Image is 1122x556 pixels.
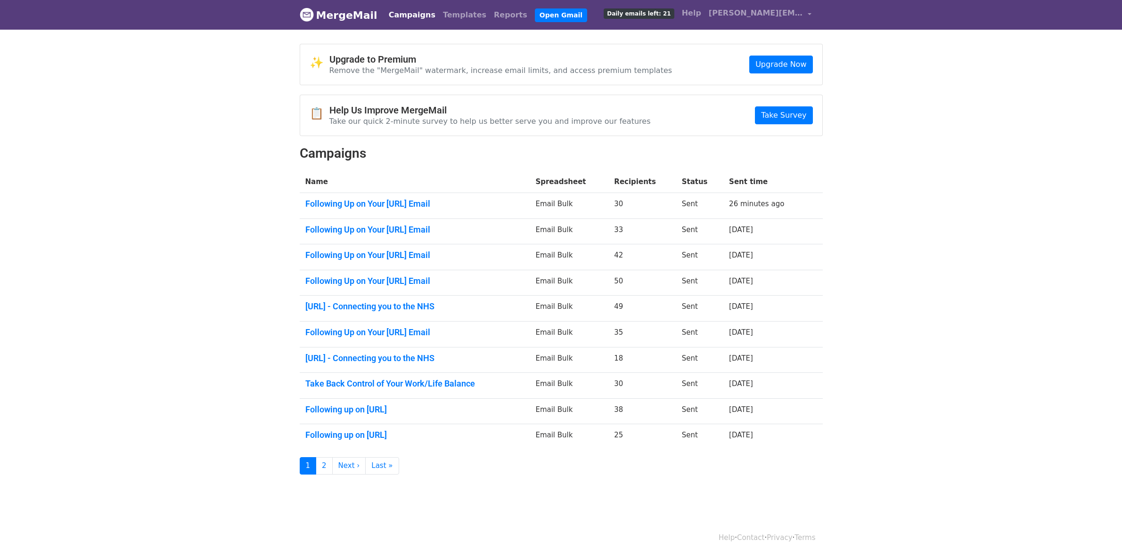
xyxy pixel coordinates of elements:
[332,457,366,475] a: Next ›
[535,8,587,22] a: Open Gmail
[608,296,676,322] td: 49
[329,54,672,65] h4: Upgrade to Premium
[608,398,676,424] td: 38
[600,4,678,23] a: Daily emails left: 21
[316,457,333,475] a: 2
[676,171,723,193] th: Status
[729,200,784,208] a: 26 minutes ago
[530,322,608,347] td: Email Bulk
[676,398,723,424] td: Sent
[1075,511,1122,556] iframe: Chat Widget
[676,244,723,270] td: Sent
[305,199,524,209] a: Following Up on Your [URL] Email
[530,270,608,296] td: Email Bulk
[729,251,753,259] a: [DATE]
[305,430,524,440] a: Following up on [URL]
[530,398,608,424] td: Email Bulk
[608,244,676,270] td: 42
[305,379,524,389] a: Take Back Control of Your Work/Life Balance
[676,373,723,399] td: Sent
[300,171,530,193] th: Name
[329,116,651,126] p: Take our quick 2-minute survey to help us better serve you and improve our features
[608,322,676,347] td: 35
[676,218,723,244] td: Sent
[729,431,753,439] a: [DATE]
[705,4,815,26] a: [PERSON_NAME][EMAIL_ADDRESS][PERSON_NAME]
[305,327,524,338] a: Following Up on Your [URL] Email
[305,225,524,235] a: Following Up on Your [URL] Email
[305,301,524,312] a: [URL] - Connecting you to the NHS
[676,193,723,219] td: Sent
[608,171,676,193] th: Recipients
[608,373,676,399] td: 30
[729,405,753,414] a: [DATE]
[709,8,803,19] span: [PERSON_NAME][EMAIL_ADDRESS][PERSON_NAME]
[729,277,753,285] a: [DATE]
[794,533,815,542] a: Terms
[530,424,608,450] td: Email Bulk
[530,193,608,219] td: Email Bulk
[530,296,608,322] td: Email Bulk
[300,457,317,475] a: 1
[729,379,753,388] a: [DATE]
[329,65,672,75] p: Remove the "MergeMail" watermark, increase email limits, and access premium templates
[729,302,753,311] a: [DATE]
[329,105,651,116] h4: Help Us Improve MergeMail
[305,353,524,363] a: [URL] - Connecting you to the NHS
[305,250,524,260] a: Following Up on Your [URL] Email
[310,107,329,121] span: 📋
[300,5,377,25] a: MergeMail
[737,533,764,542] a: Contact
[608,270,676,296] td: 50
[608,193,676,219] td: 30
[729,226,753,234] a: [DATE]
[530,218,608,244] td: Email Bulk
[676,270,723,296] td: Sent
[300,8,314,22] img: MergeMail logo
[365,457,399,475] a: Last »
[530,244,608,270] td: Email Bulk
[604,8,674,19] span: Daily emails left: 21
[608,218,676,244] td: 33
[530,171,608,193] th: Spreadsheet
[300,145,823,161] h2: Campaigns
[676,424,723,450] td: Sent
[719,533,735,542] a: Help
[729,328,753,337] a: [DATE]
[439,6,490,24] a: Templates
[385,6,439,24] a: Campaigns
[608,424,676,450] td: 25
[305,276,524,286] a: Following Up on Your [URL] Email
[676,296,723,322] td: Sent
[676,322,723,347] td: Sent
[530,347,608,373] td: Email Bulk
[723,171,808,193] th: Sent time
[310,56,329,70] span: ✨
[767,533,792,542] a: Privacy
[678,4,705,23] a: Help
[305,404,524,415] a: Following up on [URL]
[530,373,608,399] td: Email Bulk
[676,347,723,373] td: Sent
[749,56,812,73] a: Upgrade Now
[729,354,753,363] a: [DATE]
[490,6,531,24] a: Reports
[755,106,812,124] a: Take Survey
[608,347,676,373] td: 18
